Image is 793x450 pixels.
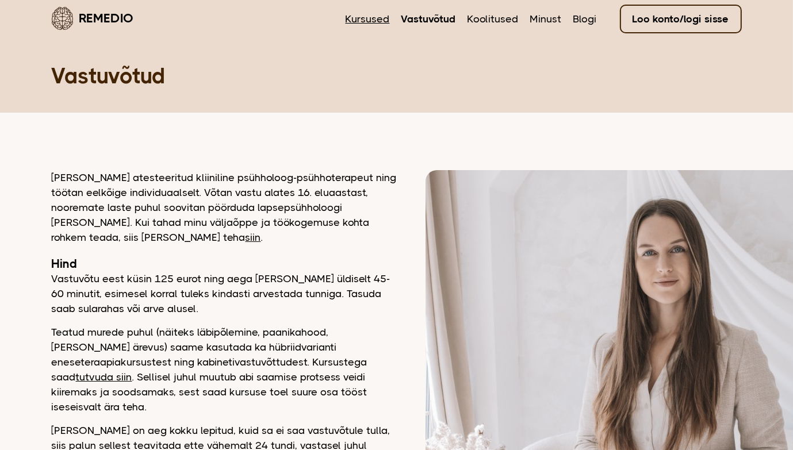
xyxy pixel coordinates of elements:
a: Remedio [52,5,133,32]
p: [PERSON_NAME] atesteeritud kliiniline psühholoog-psühhoterapeut ning töötan eelkõige individuaals... [52,170,397,245]
p: Teatud murede puhul (näiteks läbipõlemine, paanikahood, [PERSON_NAME] ärevus) saame kasutada ka h... [52,325,397,414]
img: Remedio logo [52,7,73,30]
a: Koolitused [468,11,519,26]
a: Loo konto/logi sisse [620,5,742,33]
h1: Vastuvõtud [52,62,742,90]
h2: Hind [52,256,397,271]
a: siin [246,232,261,243]
a: tutvuda siin [76,371,132,383]
a: Blogi [573,11,597,26]
a: Kursused [346,11,390,26]
a: Vastuvõtud [401,11,456,26]
p: Vastuvõtu eest küsin 125 eurot ning aega [PERSON_NAME] üldiselt 45-60 minutit, esimesel korral tu... [52,271,397,316]
a: Minust [530,11,562,26]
